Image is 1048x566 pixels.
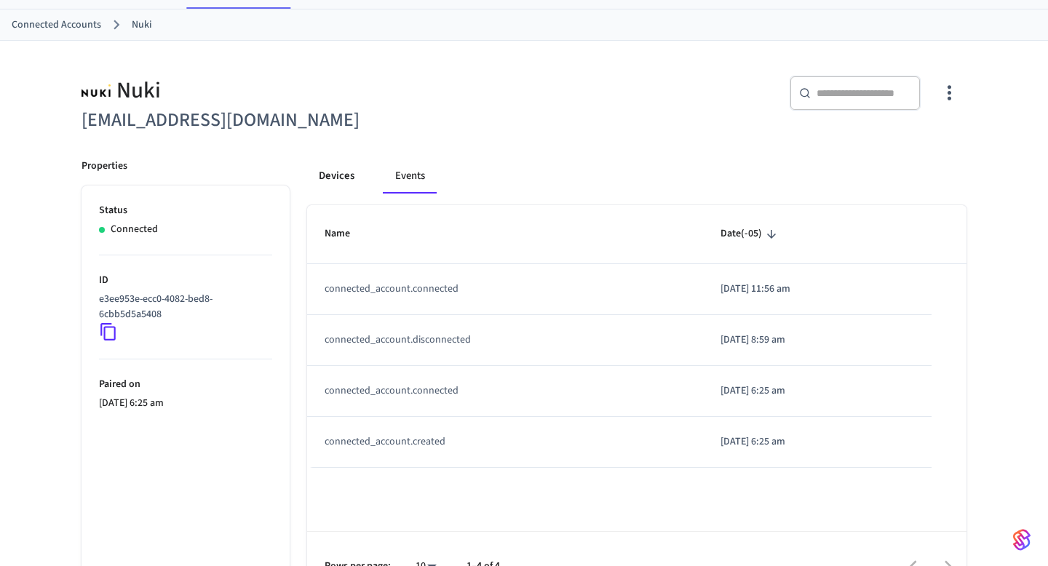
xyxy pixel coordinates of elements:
[99,292,266,322] p: e3ee953e-ecc0-4082-bed8-6cbb5d5a5408
[307,205,966,467] table: sticky table
[99,377,272,392] p: Paired on
[720,383,914,399] p: [DATE] 6:25 am
[1013,528,1031,551] img: SeamLogoGradient.69752ec5.svg
[111,222,158,237] p: Connected
[132,17,152,33] a: Nuki
[720,282,914,297] p: [DATE] 11:56 am
[384,159,437,194] button: Events
[720,332,914,348] p: [DATE] 8:59 am
[82,76,515,105] div: Nuki
[307,264,703,315] td: connected_account.connected
[99,273,272,288] p: ID
[12,17,101,33] a: Connected Accounts
[325,223,369,245] span: Name
[82,159,127,174] p: Properties
[307,366,703,417] td: connected_account.connected
[99,396,272,411] p: [DATE] 6:25 am
[82,105,515,135] h6: [EMAIL_ADDRESS][DOMAIN_NAME]
[307,159,966,194] div: connected account tabs
[720,434,914,450] p: [DATE] 6:25 am
[99,203,272,218] p: Status
[307,159,366,194] button: Devices
[307,315,703,366] td: connected_account.disconnected
[720,223,781,245] span: Date(-05)
[82,76,111,105] img: Nuki Logo, Square
[307,417,703,468] td: connected_account.created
